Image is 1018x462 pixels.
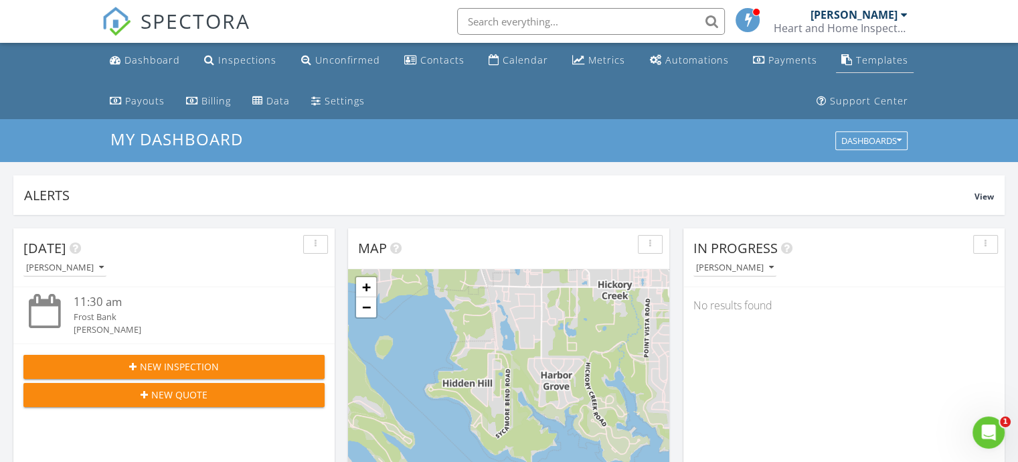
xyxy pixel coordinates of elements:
span: 1 [1000,416,1011,427]
span: View [974,191,994,202]
a: Payouts [104,89,170,114]
div: Payments [768,54,817,66]
div: Settings [325,94,365,107]
iframe: Intercom live chat [972,416,1005,449]
a: Calendar [483,48,554,73]
span: In Progress [693,239,778,257]
span: New Inspection [140,360,219,374]
input: Search everything... [457,8,725,35]
a: Inspections [199,48,282,73]
div: No results found [683,287,1005,323]
span: [DATE] [23,239,66,257]
div: Alerts [24,186,974,204]
div: Support Center [830,94,908,107]
div: Heart and Home Inspections, LLC [774,21,908,35]
span: New Quote [151,388,207,402]
img: The Best Home Inspection Software - Spectora [102,7,131,36]
div: 11:30 am [74,294,300,311]
div: [PERSON_NAME] [74,323,300,336]
span: My Dashboard [110,128,243,150]
div: Dashboard [124,54,180,66]
a: Templates [836,48,914,73]
a: Unconfirmed [296,48,386,73]
a: Dashboard [104,48,185,73]
a: Settings [306,89,370,114]
div: Payouts [125,94,165,107]
div: Calendar [503,54,548,66]
a: SPECTORA [102,18,250,46]
div: Dashboards [841,137,902,146]
a: Contacts [399,48,470,73]
div: Unconfirmed [315,54,380,66]
div: Templates [856,54,908,66]
div: Contacts [420,54,464,66]
div: Metrics [588,54,625,66]
button: New Quote [23,383,325,407]
a: Payments [748,48,823,73]
a: Support Center [811,89,914,114]
button: [PERSON_NAME] [23,259,106,277]
a: Billing [181,89,236,114]
a: Metrics [567,48,630,73]
div: Data [266,94,290,107]
div: Inspections [218,54,276,66]
div: Automations [665,54,728,66]
a: Data [247,89,295,114]
div: Billing [201,94,231,107]
a: Automations (Basic) [644,48,734,73]
a: Zoom in [356,277,376,297]
div: [PERSON_NAME] [696,263,774,273]
a: Zoom out [356,297,376,317]
span: SPECTORA [141,7,250,35]
div: [PERSON_NAME] [811,8,898,21]
span: Map [358,239,387,257]
button: [PERSON_NAME] [693,259,776,277]
div: [PERSON_NAME] [26,263,104,273]
button: New Inspection [23,355,325,379]
button: Dashboards [835,132,908,151]
div: Frost Bank [74,311,300,323]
